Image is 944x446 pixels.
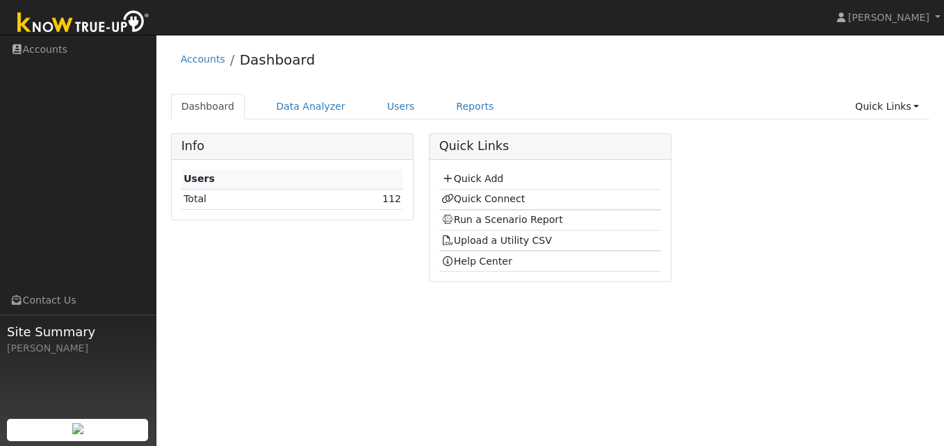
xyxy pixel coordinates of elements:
a: Quick Links [845,94,929,119]
img: Know True-Up [10,8,156,39]
a: Dashboard [171,94,245,119]
a: Dashboard [240,51,316,68]
span: Site Summary [7,322,149,341]
div: [PERSON_NAME] [7,341,149,356]
a: Accounts [181,53,225,65]
span: [PERSON_NAME] [848,12,929,23]
img: retrieve [72,423,83,434]
a: Users [377,94,425,119]
a: Reports [446,94,504,119]
a: Data Analyzer [266,94,356,119]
